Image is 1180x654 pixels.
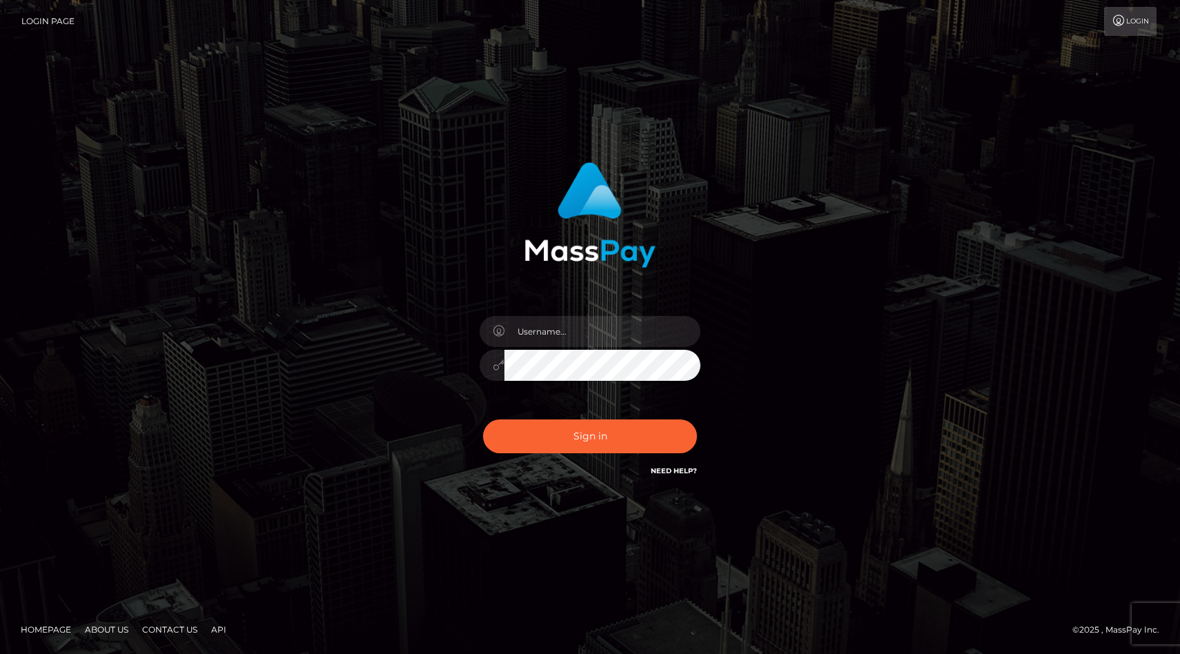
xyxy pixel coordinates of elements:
[651,466,697,475] a: Need Help?
[15,619,77,640] a: Homepage
[206,619,232,640] a: API
[21,7,75,36] a: Login Page
[1072,622,1170,637] div: © 2025 , MassPay Inc.
[483,419,697,453] button: Sign in
[1104,7,1157,36] a: Login
[504,316,700,347] input: Username...
[524,162,656,268] img: MassPay Login
[137,619,203,640] a: Contact Us
[79,619,134,640] a: About Us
